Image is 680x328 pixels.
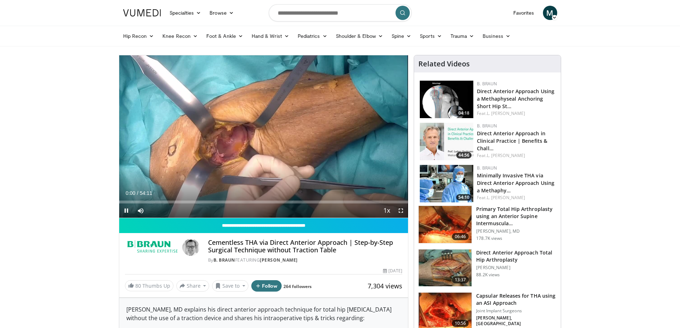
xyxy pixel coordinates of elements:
[419,206,472,243] img: 263423_3.png.150x105_q85_crop-smart_upscale.jpg
[478,29,515,43] a: Business
[379,203,394,218] button: Playback Rate
[420,123,473,160] img: 9024c6fc-15de-4666-bac4-64aedbf1db06.150x105_q85_crop-smart_upscale.jpg
[456,152,472,158] span: 44:56
[476,206,556,227] h3: Primary Total Hip Arthroplasty using an Anterior Supine Intermuscula…
[487,110,525,116] a: L. [PERSON_NAME]
[477,195,555,201] div: Feat.
[182,239,200,256] img: Avatar
[387,29,415,43] a: Spine
[420,81,473,118] img: 3fc8b214-014c-4b22-969b-9447e31bc168.jpg.150x105_q85_crop-smart_upscale.jpg
[283,283,312,289] a: 264 followers
[477,165,497,171] a: B. Braun
[213,257,235,263] a: B. Braun
[477,152,555,159] div: Feat.
[456,194,472,201] span: 54:10
[119,203,134,218] button: Pause
[418,206,556,243] a: 06:46 Primary Total Hip Arthroplasty using an Anterior Supine Intermuscula… [PERSON_NAME], MD 178...
[383,268,402,274] div: [DATE]
[158,29,202,43] a: Knee Recon
[119,29,158,43] a: Hip Recon
[202,29,247,43] a: Foot & Ankle
[452,233,469,240] span: 06:46
[420,123,473,160] a: 44:56
[212,280,248,292] button: Save to
[452,276,469,283] span: 13:37
[476,315,556,327] p: [PERSON_NAME], [GEOGRAPHIC_DATA]
[420,165,473,202] a: 54:10
[420,81,473,118] a: 04:18
[269,4,412,21] input: Search topics, interventions
[476,265,556,271] p: [PERSON_NAME]
[293,29,332,43] a: Pediatrics
[418,60,470,68] h4: Related Videos
[125,239,180,256] img: B. Braun
[487,195,525,201] a: L. [PERSON_NAME]
[477,88,554,110] a: Direct Anterior Approach Using a Methaphyseal Anchoring Short Hip St…
[119,201,408,203] div: Progress Bar
[140,190,152,196] span: 54:11
[477,130,547,152] a: Direct Anterior Approach in Clinical Practice | Benefits & Chall…
[208,239,402,254] h4: Cementless THA via Direct Anterior Approach | Step-by-Step Surgical Technique without Traction Table
[509,6,539,20] a: Favorites
[125,280,173,291] a: 80 Thumbs Up
[137,190,138,196] span: /
[452,320,469,327] span: 10:56
[260,257,298,263] a: [PERSON_NAME]
[476,308,556,314] p: Joint Implant Surgeons
[251,280,282,292] button: Follow
[208,257,402,263] div: By FEATURING
[119,55,408,218] video-js: Video Player
[394,203,408,218] button: Fullscreen
[477,123,497,129] a: B. Braun
[456,110,472,116] span: 04:18
[418,249,556,287] a: 13:37 Direct Anterior Approach Total Hip Arthroplasty [PERSON_NAME] 88.2K views
[126,190,135,196] span: 0:00
[477,172,554,194] a: Minimally Invasive THA via Direct Anterior Approach Using a Methaphy…
[476,228,556,234] p: [PERSON_NAME], MD
[419,249,472,287] img: 294118_0000_1.png.150x105_q85_crop-smart_upscale.jpg
[420,165,473,202] img: 1c5368dc-c182-440c-96a2-ffbadccbea29.150x105_q85_crop-smart_upscale.jpg
[476,236,502,241] p: 178.7K views
[476,292,556,307] h3: Capsular Releases for THA using an ASI Approach
[247,29,293,43] a: Hand & Wrist
[476,272,500,278] p: 88.2K views
[332,29,387,43] a: Shoulder & Elbow
[135,282,141,289] span: 80
[176,280,210,292] button: Share
[368,282,402,290] span: 7,304 views
[123,9,161,16] img: VuMedi Logo
[134,203,148,218] button: Mute
[446,29,479,43] a: Trauma
[476,249,556,263] h3: Direct Anterior Approach Total Hip Arthroplasty
[477,81,497,87] a: B. Braun
[165,6,206,20] a: Specialties
[477,110,555,117] div: Feat.
[205,6,238,20] a: Browse
[543,6,557,20] a: M
[415,29,446,43] a: Sports
[487,152,525,158] a: L. [PERSON_NAME]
